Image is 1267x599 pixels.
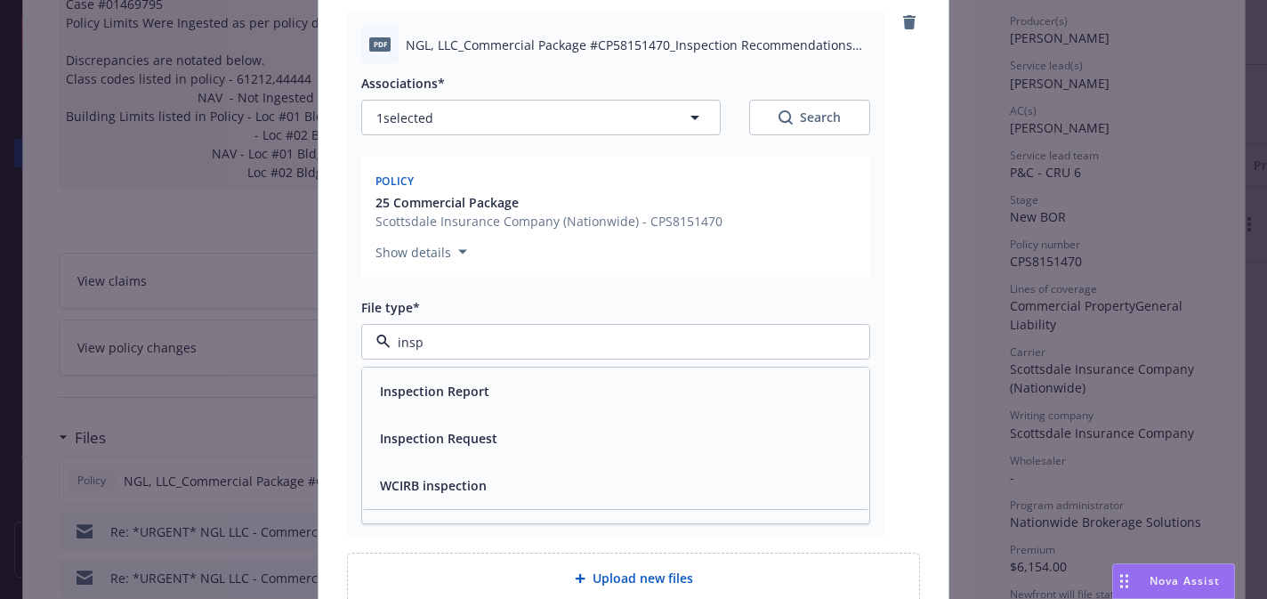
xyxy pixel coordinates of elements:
[380,476,487,495] button: WCIRB inspection
[1112,563,1235,599] button: Nova Assist
[1113,564,1135,598] div: Drag to move
[1150,573,1220,588] span: Nova Assist
[593,569,693,587] span: Upload new files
